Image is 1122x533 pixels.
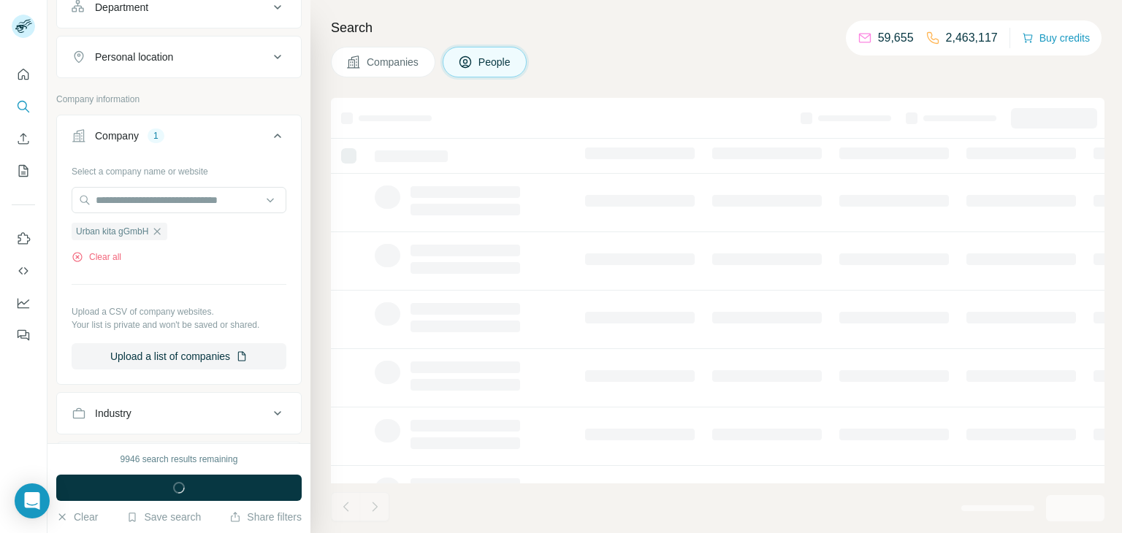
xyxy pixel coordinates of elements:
[57,39,301,74] button: Personal location
[56,510,98,524] button: Clear
[95,50,173,64] div: Personal location
[95,406,131,421] div: Industry
[126,510,201,524] button: Save search
[72,250,121,264] button: Clear all
[12,126,35,152] button: Enrich CSV
[15,483,50,518] div: Open Intercom Messenger
[12,322,35,348] button: Feedback
[878,29,914,47] p: 59,655
[12,226,35,252] button: Use Surfe on LinkedIn
[12,290,35,316] button: Dashboard
[12,158,35,184] button: My lists
[57,118,301,159] button: Company1
[95,129,139,143] div: Company
[76,225,148,238] span: Urban kita gGmbH
[946,29,998,47] p: 2,463,117
[72,318,286,331] p: Your list is private and won't be saved or shared.
[12,258,35,284] button: Use Surfe API
[72,305,286,318] p: Upload a CSV of company websites.
[1022,28,1090,48] button: Buy credits
[478,55,512,69] span: People
[121,453,238,466] div: 9946 search results remaining
[367,55,420,69] span: Companies
[72,343,286,369] button: Upload a list of companies
[57,396,301,431] button: Industry
[12,61,35,88] button: Quick start
[148,129,164,142] div: 1
[72,159,286,178] div: Select a company name or website
[229,510,302,524] button: Share filters
[331,18,1104,38] h4: Search
[12,93,35,120] button: Search
[56,93,302,106] p: Company information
